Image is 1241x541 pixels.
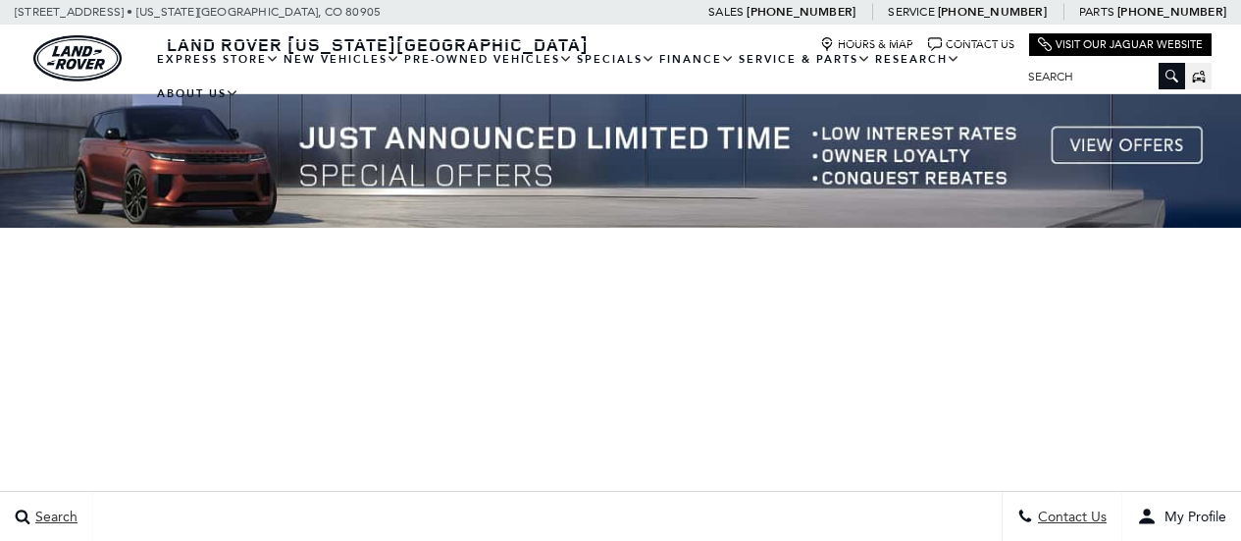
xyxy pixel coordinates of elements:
[657,42,737,77] a: Finance
[1013,65,1185,88] input: Search
[155,42,282,77] a: EXPRESS STORE
[155,42,1013,111] nav: Main Navigation
[1033,509,1107,525] span: Contact Us
[575,42,657,77] a: Specials
[155,32,600,56] a: Land Rover [US_STATE][GEOGRAPHIC_DATA]
[155,77,241,111] a: About Us
[820,37,913,52] a: Hours & Map
[747,4,855,20] a: [PHONE_NUMBER]
[737,42,873,77] a: Service & Parts
[888,5,934,19] span: Service
[1157,509,1226,525] span: My Profile
[938,4,1047,20] a: [PHONE_NUMBER]
[1038,37,1203,52] a: Visit Our Jaguar Website
[15,5,381,19] a: [STREET_ADDRESS] • [US_STATE][GEOGRAPHIC_DATA], CO 80905
[30,509,78,525] span: Search
[708,5,744,19] span: Sales
[33,35,122,81] a: land-rover
[1079,5,1114,19] span: Parts
[33,35,122,81] img: Land Rover
[928,37,1014,52] a: Contact Us
[402,42,575,77] a: Pre-Owned Vehicles
[1117,4,1226,20] a: [PHONE_NUMBER]
[167,32,589,56] span: Land Rover [US_STATE][GEOGRAPHIC_DATA]
[873,42,962,77] a: Research
[1122,492,1241,541] button: user-profile-menu
[282,42,402,77] a: New Vehicles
